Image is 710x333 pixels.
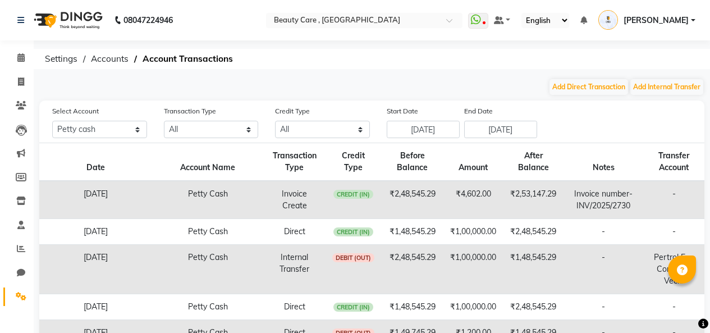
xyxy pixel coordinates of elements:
[39,245,152,294] td: [DATE]
[564,143,643,181] th: Notes
[503,245,564,294] td: ₹1,48,545.29
[382,143,443,181] th: Before Balance
[624,15,689,26] span: [PERSON_NAME]
[443,219,503,245] td: ₹1,00,000.00
[564,219,643,245] td: -
[39,219,152,245] td: [DATE]
[503,219,564,245] td: ₹2,48,545.29
[382,219,443,245] td: ₹1,48,545.29
[39,294,152,320] td: [DATE]
[503,294,564,320] td: ₹2,48,545.29
[643,219,704,245] td: -
[264,143,326,181] th: Transaction Type
[29,4,106,36] img: logo
[443,294,503,320] td: ₹1,00,000.00
[39,181,152,219] td: [DATE]
[137,49,239,69] span: Account Transactions
[333,227,374,236] span: CREDIT (IN)
[382,245,443,294] td: ₹2,48,545.29
[564,294,643,320] td: -
[443,245,503,294] td: ₹1,00,000.00
[39,49,83,69] span: Settings
[643,294,704,320] td: -
[643,143,704,181] th: Transfer Account
[52,106,99,116] label: Select Account
[264,245,326,294] td: Internal Transfer
[464,106,493,116] label: End Date
[39,143,152,181] th: Date
[643,245,704,294] td: Pertrol Exp Company Vecle
[643,181,704,219] td: -
[152,245,264,294] td: Petty Cash
[275,106,310,116] label: Credit Type
[443,143,503,181] th: Amount
[382,181,443,219] td: ₹2,48,545.29
[387,106,418,116] label: Start Date
[164,106,216,116] label: Transaction Type
[333,303,374,312] span: CREDIT (IN)
[464,121,537,138] input: End Date
[264,294,326,320] td: Direct
[382,294,443,320] td: ₹1,48,545.29
[152,219,264,245] td: Petty Cash
[123,4,173,36] b: 08047224946
[630,79,703,95] button: Add Internal Transfer
[663,288,699,322] iframe: chat widget
[503,143,564,181] th: After Balance
[152,294,264,320] td: Petty Cash
[564,181,643,219] td: Invoice number- INV/2025/2730
[333,190,374,199] span: CREDIT (IN)
[387,121,460,138] input: Start Date
[264,181,326,219] td: Invoice Create
[332,253,375,262] span: DEBIT (OUT)
[503,181,564,219] td: ₹2,53,147.29
[443,181,503,219] td: ₹4,602.00
[264,219,326,245] td: Direct
[549,79,628,95] button: Add Direct Transaction
[326,143,382,181] th: Credit Type
[598,10,618,30] img: Pranav Kanase
[152,181,264,219] td: Petty Cash
[85,49,134,69] span: Accounts
[152,143,264,181] th: Account Name
[564,245,643,294] td: -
